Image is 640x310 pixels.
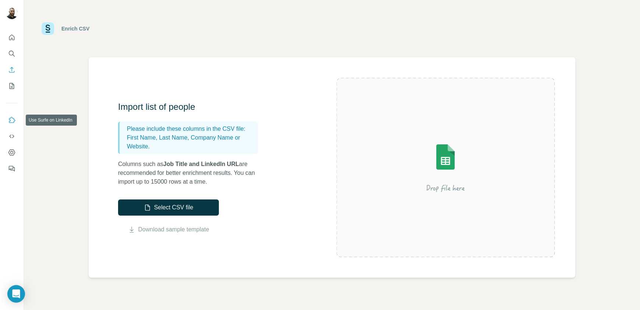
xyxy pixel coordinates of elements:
button: Quick start [6,31,18,44]
button: Use Surfe API [6,130,18,143]
button: Select CSV file [118,199,219,216]
div: Enrich CSV [61,25,89,32]
p: Please include these columns in the CSV file: [127,125,255,133]
span: Job Title and LinkedIn URL [163,161,239,167]
button: Enrich CSV [6,63,18,76]
img: Avatar [6,7,18,19]
h3: Import list of people [118,101,265,113]
div: Open Intercom Messenger [7,285,25,303]
p: First Name, Last Name, Company Name or Website. [127,133,255,151]
button: Use Surfe on LinkedIn [6,113,18,127]
a: Download sample template [138,225,209,234]
button: Dashboard [6,146,18,159]
img: Surfe Illustration - Drop file here or select below [379,123,512,212]
button: Download sample template [118,225,219,234]
button: My lists [6,79,18,93]
button: Feedback [6,162,18,175]
p: Columns such as are recommended for better enrichment results. You can import up to 15000 rows at... [118,160,265,186]
img: Surfe Logo [42,22,54,35]
button: Search [6,47,18,60]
